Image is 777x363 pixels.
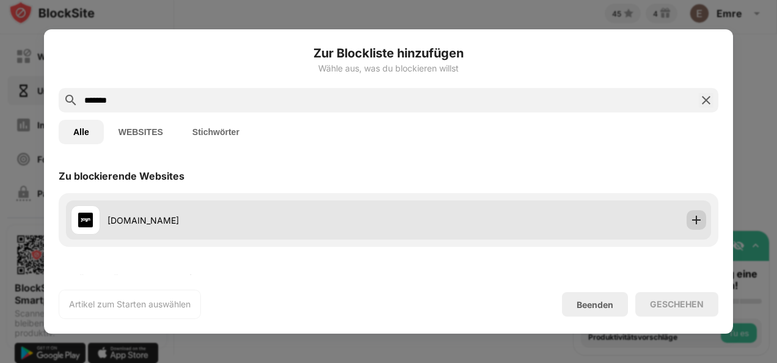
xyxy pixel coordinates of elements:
[577,299,613,310] div: Beenden
[64,93,78,108] img: search.svg
[699,93,713,108] img: search-close
[59,120,104,144] button: Alle
[178,120,254,144] button: Stichwörter
[78,213,93,227] img: favicons
[108,214,388,227] div: [DOMAIN_NAME]
[59,273,214,285] div: Schlüsselwörter zum Blockieren
[59,170,184,182] div: Zu blockierende Websites
[69,298,191,310] div: Artikel zum Starten auswählen
[59,64,718,73] div: Wähle aus, was du blockieren willst
[650,299,704,309] div: GESCHEHEN
[104,120,178,144] button: WEBSITES
[59,44,718,62] h6: Zur Blockliste hinzufügen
